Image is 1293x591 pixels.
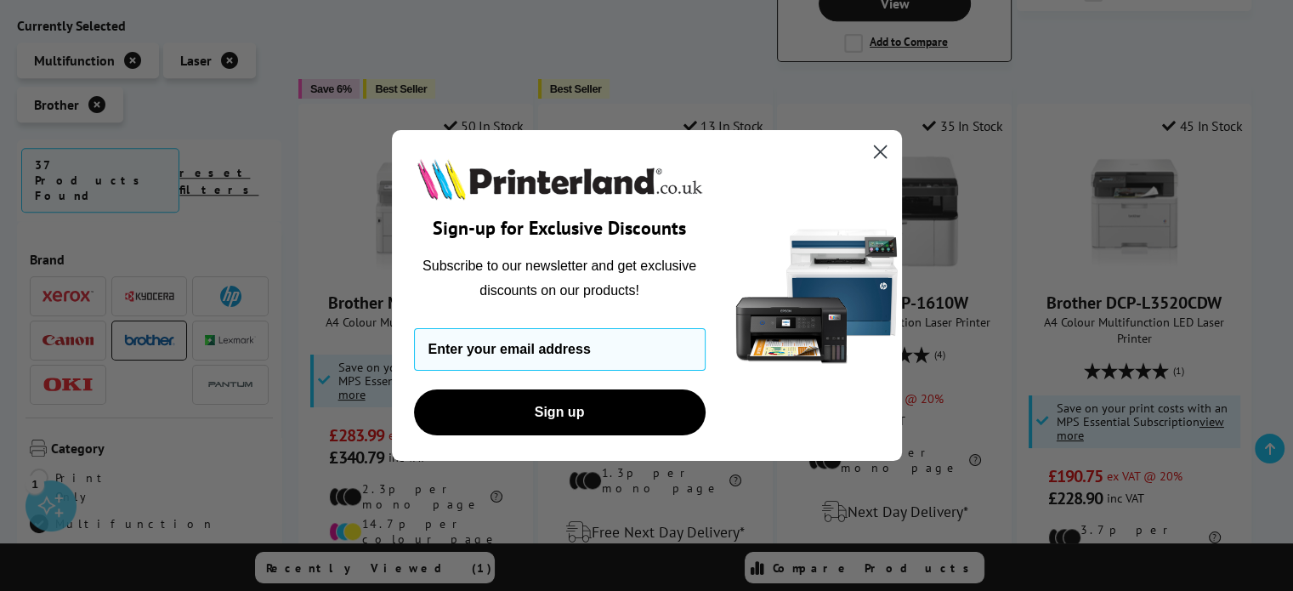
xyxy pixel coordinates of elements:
button: Close dialog [865,137,895,167]
img: Printerland.co.uk [414,156,706,203]
input: Enter your email address [414,328,706,371]
img: 5290a21f-4df8-4860-95f4-ea1e8d0e8904.png [732,130,902,461]
span: Sign-up for Exclusive Discounts [433,216,686,240]
span: Subscribe to our newsletter and get exclusive discounts on our products! [422,259,696,297]
button: Sign up [414,389,706,435]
